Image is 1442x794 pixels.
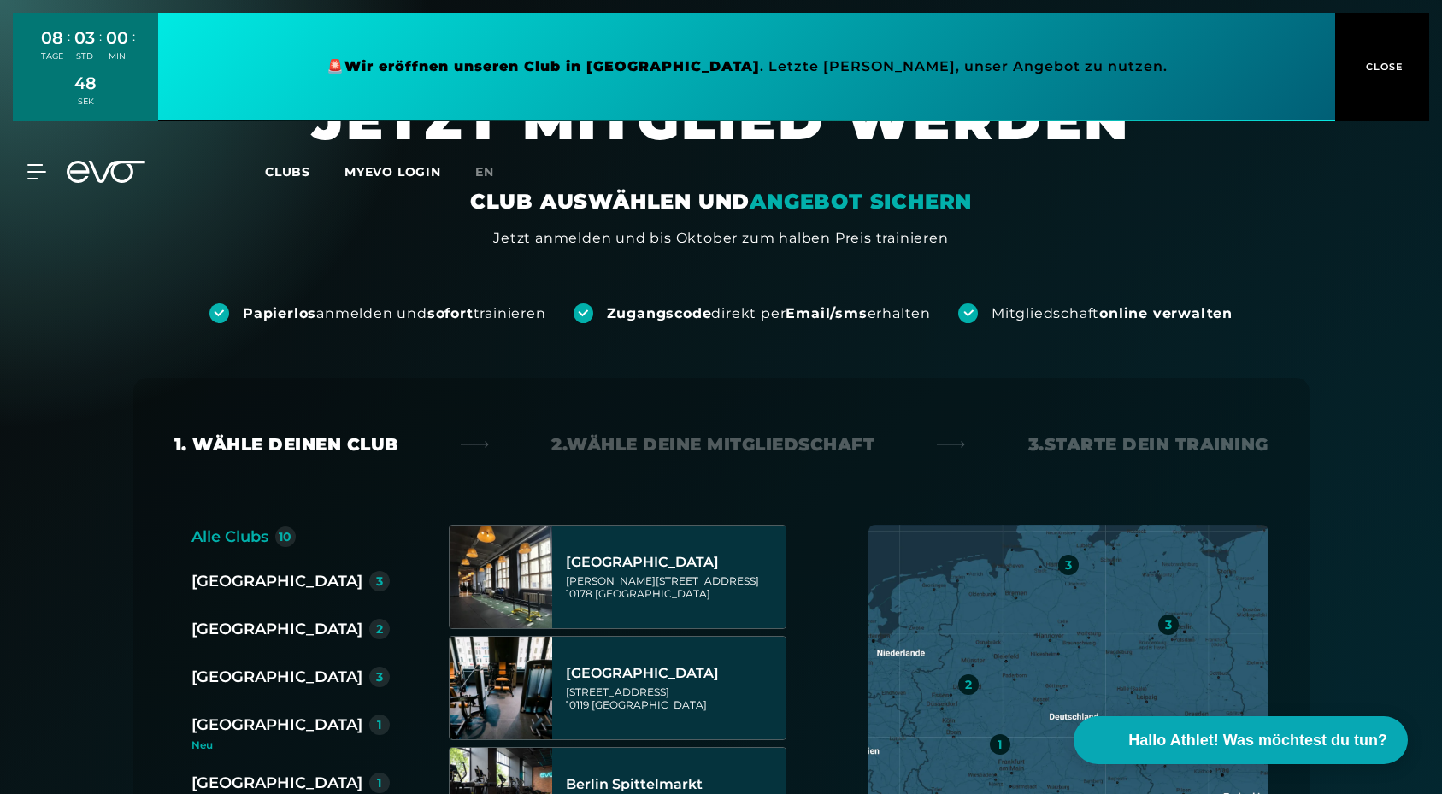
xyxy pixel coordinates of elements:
[191,740,403,750] div: Neu
[450,526,552,628] img: Berlin Alexanderplatz
[566,685,780,711] div: [STREET_ADDRESS] 10119 [GEOGRAPHIC_DATA]
[1335,13,1429,121] button: CLOSE
[607,305,712,321] strong: Zugangscode
[1165,619,1172,631] div: 3
[191,569,362,593] div: [GEOGRAPHIC_DATA]
[243,305,316,321] strong: Papierlos
[191,713,362,737] div: [GEOGRAPHIC_DATA]
[1099,305,1233,321] strong: online verwalten
[566,554,780,571] div: [GEOGRAPHIC_DATA]
[450,637,552,739] img: Berlin Rosenthaler Platz
[106,50,128,62] div: MIN
[132,27,135,73] div: :
[41,50,63,62] div: TAGE
[376,671,383,683] div: 3
[74,50,95,62] div: STD
[74,96,97,108] div: SEK
[1362,59,1404,74] span: CLOSE
[41,26,63,50] div: 08
[68,27,70,73] div: :
[74,26,95,50] div: 03
[1128,729,1387,752] span: Hallo Athlet! Was möchtest du tun?
[607,304,931,323] div: direkt per erhalten
[377,719,381,731] div: 1
[427,305,474,321] strong: sofort
[191,665,362,689] div: [GEOGRAPHIC_DATA]
[475,164,494,179] span: en
[265,163,344,179] a: Clubs
[1028,432,1268,456] div: 3. Starte dein Training
[376,623,383,635] div: 2
[191,525,268,549] div: Alle Clubs
[106,26,128,50] div: 00
[998,738,1002,750] div: 1
[566,665,780,682] div: [GEOGRAPHIC_DATA]
[475,162,515,182] a: en
[243,304,546,323] div: anmelden und trainieren
[992,304,1233,323] div: Mitgliedschaft
[74,71,97,96] div: 48
[376,575,383,587] div: 3
[493,228,948,249] div: Jetzt anmelden und bis Oktober zum halben Preis trainieren
[965,679,972,691] div: 2
[786,305,867,321] strong: Email/sms
[566,776,780,793] div: Berlin Spittelmarkt
[344,164,441,179] a: MYEVO LOGIN
[566,574,780,600] div: [PERSON_NAME][STREET_ADDRESS] 10178 [GEOGRAPHIC_DATA]
[551,432,874,456] div: 2. Wähle deine Mitgliedschaft
[99,27,102,73] div: :
[174,432,398,456] div: 1. Wähle deinen Club
[1065,559,1072,571] div: 3
[279,531,291,543] div: 10
[191,617,362,641] div: [GEOGRAPHIC_DATA]
[265,164,310,179] span: Clubs
[1074,716,1408,764] button: Hallo Athlet! Was möchtest du tun?
[377,777,381,789] div: 1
